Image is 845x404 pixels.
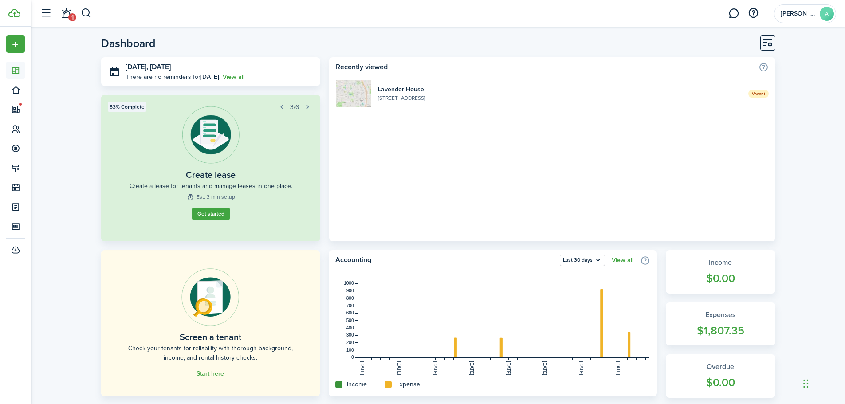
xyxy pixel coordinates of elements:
[121,344,300,362] home-placeholder-description: Check your tenants for reliability with thorough background, income, and rental history checks.
[542,361,547,375] tspan: [DATE]
[346,326,354,330] tspan: 400
[579,361,584,375] tspan: [DATE]
[346,318,354,323] tspan: 500
[192,208,230,220] a: Get started
[344,281,354,286] tspan: 1000
[346,288,354,293] tspan: 900
[801,361,845,404] iframe: Chat Widget
[130,181,292,191] widget-step-description: Create a lease for tenants and manage leases in one place.
[81,6,92,21] button: Search
[301,101,314,113] button: Next step
[6,35,25,53] button: Open menu
[346,310,354,315] tspan: 600
[675,322,766,339] widget-stats-count: $1,807.35
[186,168,236,181] widget-step-title: Create lease
[187,193,235,201] widget-step-time: Est. 3 min setup
[675,374,766,391] widget-stats-count: $0.00
[666,302,775,346] a: Expenses$1,807.35
[101,38,156,49] header-page-title: Dashboard
[223,72,244,82] a: View all
[378,85,741,94] widget-list-item-title: Lavender House
[469,361,474,375] tspan: [DATE]
[197,370,224,377] a: Start here
[200,72,219,82] b: [DATE]
[675,270,766,287] widget-stats-count: $0.00
[560,255,605,266] button: Last 30 days
[181,268,239,326] img: Online payments
[346,303,354,308] tspan: 700
[506,361,511,375] tspan: [DATE]
[336,80,371,107] img: 1
[612,257,633,264] a: View all
[346,333,354,337] tspan: 300
[335,255,555,266] home-widget-title: Accounting
[8,9,20,17] img: TenantCloud
[675,257,766,268] widget-stats-title: Income
[126,62,314,73] h3: [DATE], [DATE]
[110,103,145,111] span: 83% Complete
[616,361,621,375] tspan: [DATE]
[126,72,220,82] p: There are no reminders for .
[820,7,834,21] avatar-text: A
[781,11,816,17] span: Andrea
[666,250,775,294] a: Income$0.00
[346,340,354,345] tspan: 200
[37,5,54,22] button: Open sidebar
[290,102,299,112] span: 3/6
[58,2,75,25] a: Notifications
[560,255,605,266] button: Open menu
[180,330,241,344] home-placeholder-title: Screen a tenant
[182,106,240,164] img: Lease
[346,348,354,353] tspan: 100
[433,361,438,375] tspan: [DATE]
[725,2,742,25] a: Messaging
[336,62,754,72] home-widget-title: Recently viewed
[396,361,401,375] tspan: [DATE]
[675,361,766,372] widget-stats-title: Overdue
[666,354,775,398] a: Overdue$0.00
[675,310,766,320] widget-stats-title: Expenses
[803,370,809,397] div: Drag
[378,94,741,102] widget-list-item-description: [STREET_ADDRESS]
[748,90,769,98] span: Vacant
[346,296,354,301] tspan: 800
[746,6,761,21] button: Open resource center
[351,355,354,360] tspan: 0
[760,35,775,51] button: Customise
[68,13,76,21] span: 1
[396,380,420,389] home-widget-title: Expense
[360,361,365,375] tspan: [DATE]
[347,380,367,389] home-widget-title: Income
[275,101,288,113] button: Prev step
